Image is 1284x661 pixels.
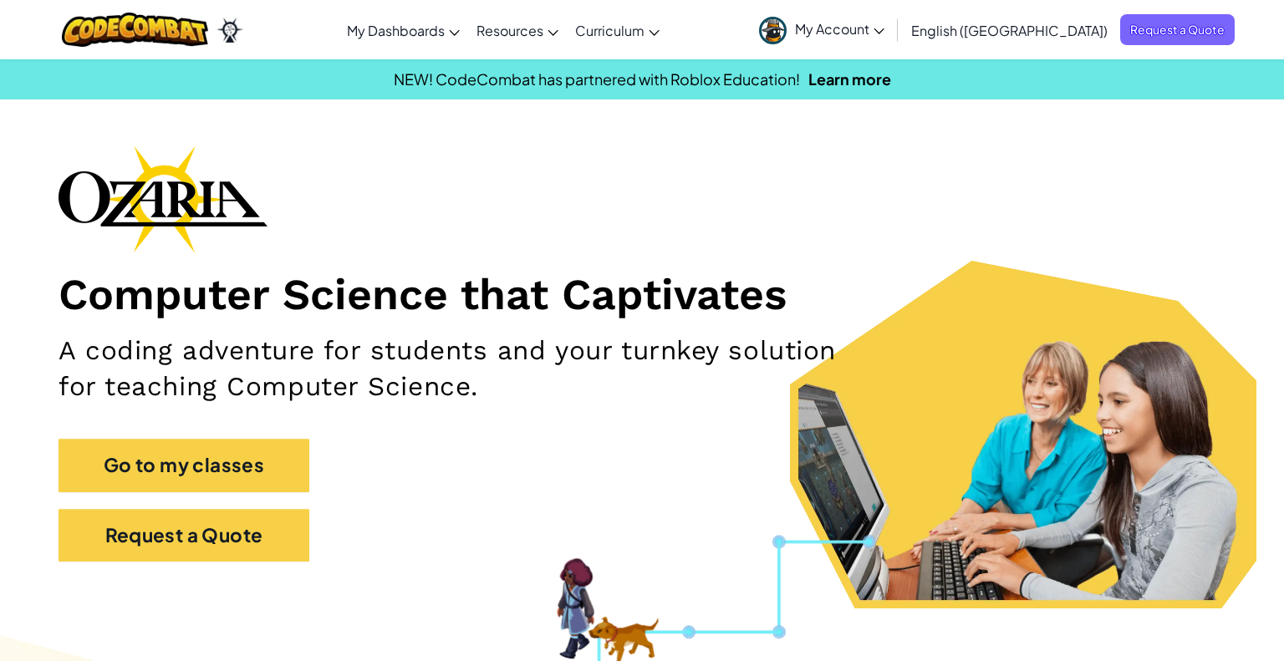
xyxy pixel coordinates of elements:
[347,22,445,39] span: My Dashboards
[808,69,891,89] a: Learn more
[903,8,1116,53] a: English ([GEOGRAPHIC_DATA])
[468,8,567,53] a: Resources
[59,269,1225,322] h1: Computer Science that Captivates
[59,145,267,252] img: Ozaria branding logo
[394,69,800,89] span: NEW! CodeCombat has partnered with Roblox Education!
[567,8,668,53] a: Curriculum
[217,18,243,43] img: Ozaria
[751,3,893,56] a: My Account
[795,20,884,38] span: My Account
[476,22,543,39] span: Resources
[59,439,309,492] a: Go to my classes
[911,22,1108,39] span: English ([GEOGRAPHIC_DATA])
[575,22,645,39] span: Curriculum
[759,17,787,44] img: avatar
[339,8,468,53] a: My Dashboards
[59,509,309,562] a: Request a Quote
[1120,14,1235,45] a: Request a Quote
[62,13,208,47] img: CodeCombat logo
[59,333,840,404] h2: A coding adventure for students and your turnkey solution for teaching Computer Science.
